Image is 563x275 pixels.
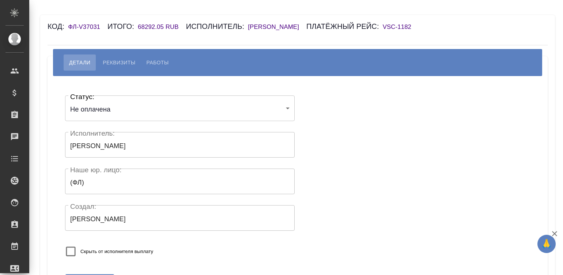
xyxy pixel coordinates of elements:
[248,24,306,30] a: [PERSON_NAME]
[540,236,553,252] span: 🙏
[306,22,383,30] h6: Платёжный рейс:
[147,58,169,67] span: Работы
[48,22,68,30] h6: Код:
[138,23,186,30] h6: 68292.05 RUB
[69,58,90,67] span: Детали
[65,99,295,121] div: Не оплачена
[383,23,419,30] h6: VSC-1182
[68,23,107,30] h6: ФЛ-V37031
[80,248,153,255] span: Скрыть от исполнителя выплату
[186,22,248,30] h6: Исполнитель:
[107,22,138,30] h6: Итого:
[383,24,419,30] a: VSC-1182
[248,23,306,30] h6: [PERSON_NAME]
[537,235,556,253] button: 🙏
[103,58,135,67] span: Реквизиты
